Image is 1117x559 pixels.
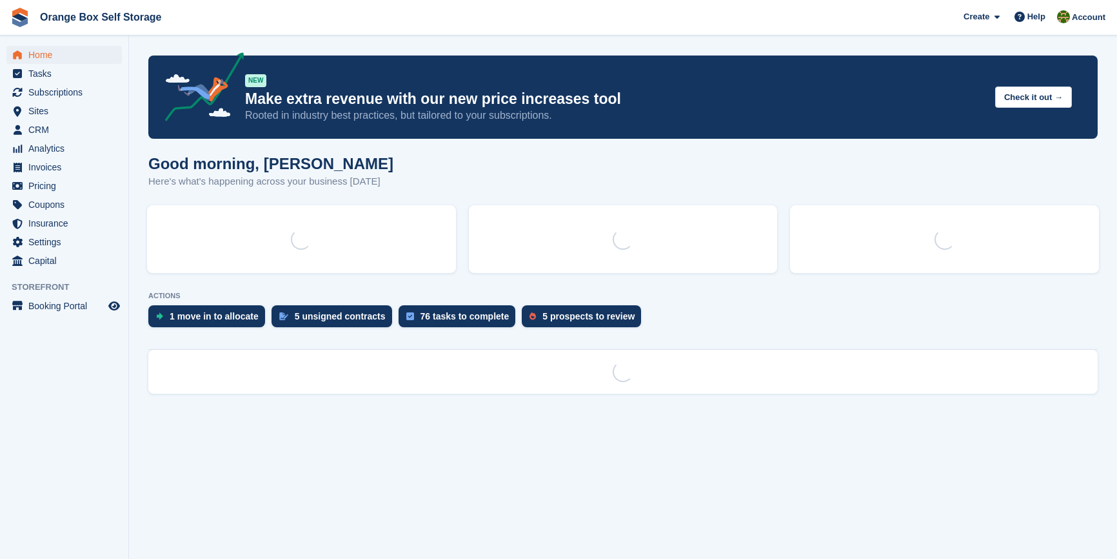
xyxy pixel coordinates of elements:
span: Sites [28,102,106,120]
span: Account [1072,11,1105,24]
a: 76 tasks to complete [399,305,522,334]
p: Here's what's happening across your business [DATE] [148,174,393,189]
div: 1 move in to allocate [170,311,259,321]
img: price-adjustments-announcement-icon-8257ccfd72463d97f412b2fc003d46551f7dbcb40ab6d574587a9cd5c0d94... [154,52,244,126]
span: Capital [28,252,106,270]
span: Coupons [28,196,106,214]
a: Preview store [106,298,122,314]
p: Rooted in industry best practices, but tailored to your subscriptions. [245,108,985,123]
span: Storefront [12,281,128,294]
img: move_ins_to_allocate_icon-fdf77a2bb77ea45bf5b3d319d69a93e2d87916cf1d5bf7949dd705db3b84f3ca.svg [156,312,163,320]
span: Analytics [28,139,106,158]
a: menu [6,214,122,232]
div: NEW [245,74,266,87]
a: 5 prospects to review [522,305,647,334]
a: menu [6,139,122,158]
a: menu [6,158,122,176]
span: Tasks [28,65,106,83]
a: menu [6,65,122,83]
img: prospect-51fa495bee0391a8d652442698ab0144808aea92771e9ea1ae160a38d050c398.svg [529,312,536,320]
p: Make extra revenue with our new price increases tool [245,90,985,108]
a: menu [6,196,122,214]
span: Booking Portal [28,297,106,315]
img: stora-icon-8386f47178a22dfd0bd8f6a31ec36ba5ce8667c1dd55bd0f319d3a0aa187defe.svg [10,8,30,27]
div: 5 prospects to review [542,311,635,321]
span: Pricing [28,177,106,195]
span: Create [964,10,989,23]
img: task-75834270c22a3079a89374b754ae025e5fb1db73e45f91037f5363f120a921f8.svg [406,312,414,320]
p: ACTIONS [148,292,1098,300]
span: Invoices [28,158,106,176]
a: menu [6,177,122,195]
span: Insurance [28,214,106,232]
span: Help [1027,10,1045,23]
button: Check it out → [995,86,1072,108]
span: CRM [28,121,106,139]
span: Settings [28,233,106,251]
div: 5 unsigned contracts [295,311,386,321]
span: Subscriptions [28,83,106,101]
img: SARAH T [1057,10,1070,23]
a: 5 unsigned contracts [272,305,399,334]
a: 1 move in to allocate [148,305,272,334]
a: menu [6,46,122,64]
a: menu [6,252,122,270]
a: menu [6,83,122,101]
div: 76 tasks to complete [420,311,509,321]
h1: Good morning, [PERSON_NAME] [148,155,393,172]
a: menu [6,233,122,251]
img: contract_signature_icon-13c848040528278c33f63329250d36e43548de30e8caae1d1a13099fd9432cc5.svg [279,312,288,320]
a: menu [6,297,122,315]
span: Home [28,46,106,64]
a: Orange Box Self Storage [35,6,167,28]
a: menu [6,102,122,120]
a: menu [6,121,122,139]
